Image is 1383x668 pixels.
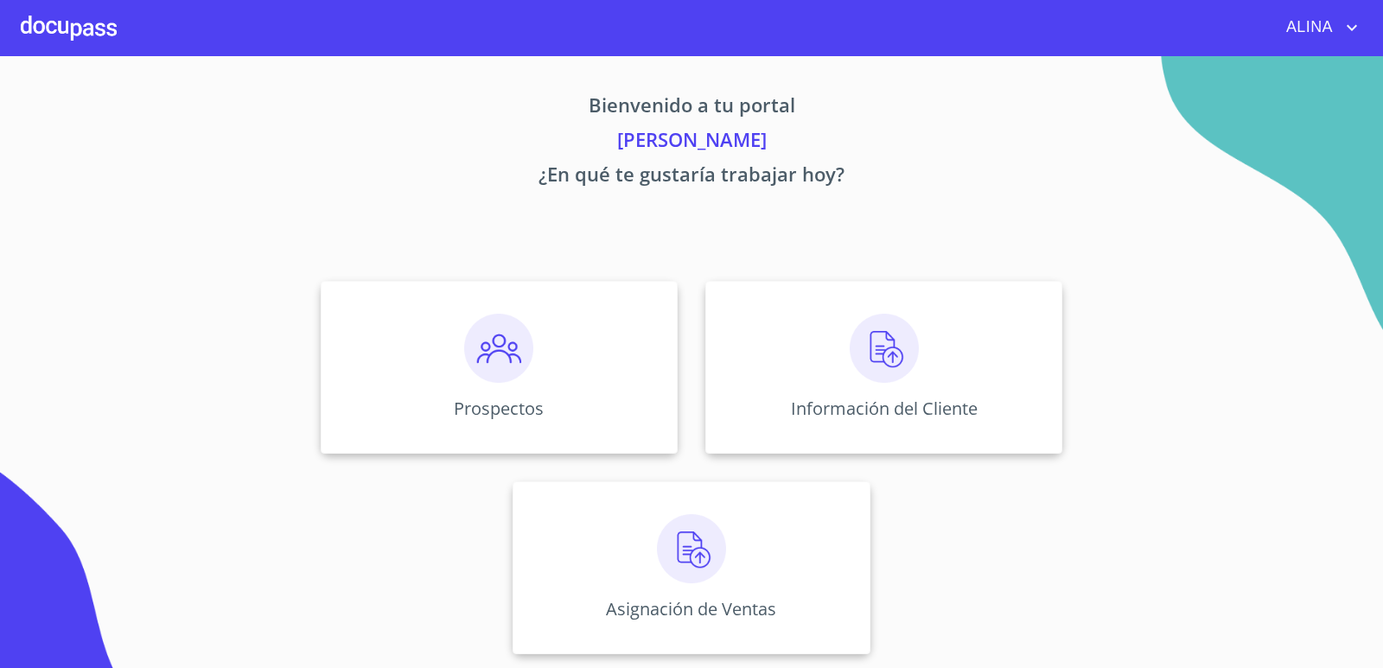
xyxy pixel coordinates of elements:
[606,597,776,620] p: Asignación de Ventas
[454,397,544,420] p: Prospectos
[657,514,726,583] img: carga.png
[464,314,533,383] img: prospectos.png
[850,314,919,383] img: carga.png
[159,91,1224,125] p: Bienvenido a tu portal
[159,125,1224,160] p: [PERSON_NAME]
[1273,14,1342,41] span: ALINA
[1273,14,1362,41] button: account of current user
[791,397,978,420] p: Información del Cliente
[159,160,1224,194] p: ¿En qué te gustaría trabajar hoy?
